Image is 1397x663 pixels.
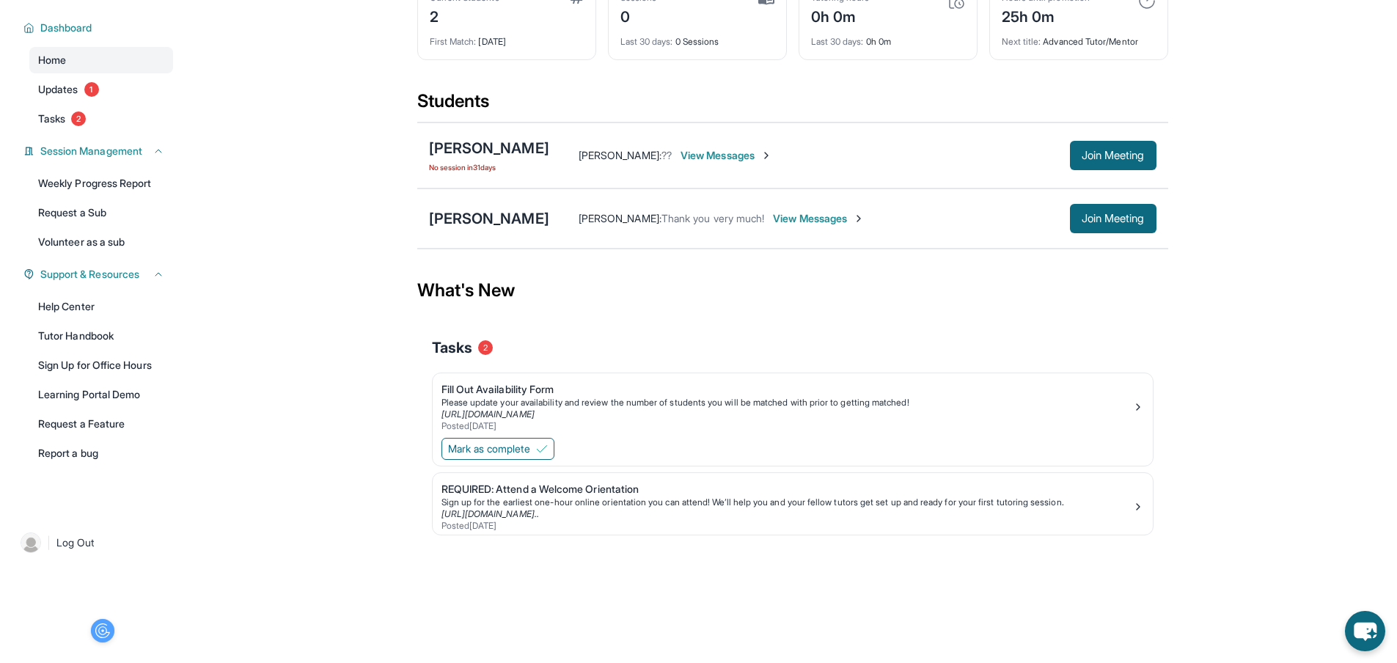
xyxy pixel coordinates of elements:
span: Join Meeting [1082,151,1145,160]
span: 2 [478,340,493,355]
div: Posted [DATE] [441,520,1132,532]
a: Request a Sub [29,199,173,226]
span: View Messages [773,211,865,226]
a: Request a Feature [29,411,173,437]
span: Tasks [432,337,472,358]
a: |Log Out [15,527,173,559]
a: Updates1 [29,76,173,103]
div: Please update your availability and review the number of students you will be matched with prior ... [441,397,1132,409]
span: | [47,534,51,552]
div: 0h 0m [811,27,965,48]
a: Tasks2 [29,106,173,132]
a: Help Center [29,293,173,320]
img: Mark as complete [536,443,548,455]
span: No session in 31 days [429,161,549,173]
span: Last 30 days : [811,36,864,47]
div: 0h 0m [811,4,870,27]
span: 2 [71,111,86,126]
span: [PERSON_NAME] : [579,212,661,224]
div: REQUIRED: Attend a Welcome Orientation [441,482,1132,497]
a: Weekly Progress Report [29,170,173,197]
span: First Match : [430,36,477,47]
span: ?? [661,149,672,161]
div: [PERSON_NAME] [429,138,549,158]
span: Next title : [1002,36,1041,47]
div: 0 Sessions [620,27,774,48]
div: 0 [620,4,657,27]
a: Tutor Handbook [29,323,173,349]
a: Volunteer as a sub [29,229,173,255]
div: Posted [DATE] [441,420,1132,432]
div: Students [417,89,1168,122]
span: [PERSON_NAME] : [579,149,661,161]
span: Updates [38,82,78,97]
a: Home [29,47,173,73]
span: 1 [84,82,99,97]
button: Join Meeting [1070,141,1156,170]
div: [DATE] [430,27,584,48]
span: Join Meeting [1082,214,1145,223]
span: Mark as complete [448,442,530,456]
span: Thank you very much! [661,212,764,224]
div: 25h 0m [1002,4,1090,27]
a: Learning Portal Demo [29,381,173,408]
button: Mark as complete [441,438,554,460]
span: View Messages [681,148,772,163]
button: Support & Resources [34,267,164,282]
span: Last 30 days : [620,36,673,47]
img: Chevron-Right [853,213,865,224]
button: Join Meeting [1070,204,1156,233]
span: Session Management [40,144,142,158]
a: Sign Up for Office Hours [29,352,173,378]
a: Report a bug [29,440,173,466]
button: chat-button [1345,611,1385,651]
button: Dashboard [34,21,164,35]
span: Home [38,53,66,67]
div: Advanced Tutor/Mentor [1002,27,1156,48]
a: Fill Out Availability FormPlease update your availability and review the number of students you w... [433,373,1153,435]
a: [URL][DOMAIN_NAME].. [441,508,539,519]
div: 2 [430,4,499,27]
a: [URL][DOMAIN_NAME] [441,409,535,420]
img: Chevron-Right [760,150,772,161]
span: Dashboard [40,21,92,35]
a: REQUIRED: Attend a Welcome OrientationSign up for the earliest one-hour online orientation you ca... [433,473,1153,535]
img: user-img [21,532,41,553]
div: Fill Out Availability Form [441,382,1132,397]
span: Tasks [38,111,65,126]
div: [PERSON_NAME] [429,208,549,229]
div: What's New [417,258,1168,323]
span: Log Out [56,535,95,550]
div: Sign up for the earliest one-hour online orientation you can attend! We’ll help you and your fell... [441,497,1132,508]
span: Support & Resources [40,267,139,282]
button: Session Management [34,144,164,158]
